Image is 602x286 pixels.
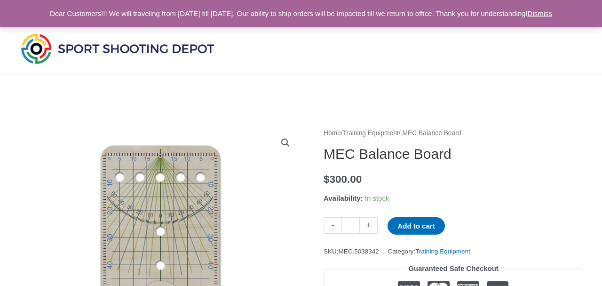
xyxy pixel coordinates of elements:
[415,248,470,255] a: Training Equipment
[360,217,378,234] a: +
[324,194,363,202] span: Availability:
[388,217,444,235] button: Add to cart
[324,217,341,234] a: -
[528,9,553,17] a: Dismiss
[324,130,341,137] a: Home
[277,134,294,151] a: View full-screen image gallery
[365,194,389,202] span: In stock
[324,127,583,139] nav: Breadcrumb
[341,217,360,234] input: Product quantity
[343,130,399,137] a: Training Equipment
[324,173,362,185] bdi: 300.00
[388,245,470,257] span: Category:
[324,245,379,257] span: SKU:
[404,262,502,275] legend: Guaranteed Safe Checkout
[324,173,330,185] span: $
[324,146,583,163] h1: MEC Balance Board
[19,31,216,66] img: Sport Shooting Depot
[339,248,379,255] span: MEC.5038342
